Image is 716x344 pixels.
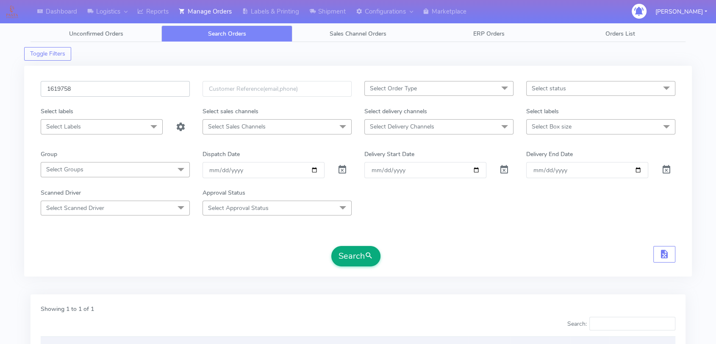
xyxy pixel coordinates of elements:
span: Select Sales Channels [208,123,266,131]
label: Group [41,150,57,159]
span: Select Scanned Driver [46,204,104,212]
span: Sales Channel Orders [330,30,386,38]
span: Select Order Type [370,84,417,92]
label: Select sales channels [203,107,258,116]
span: Select Approval Status [208,204,269,212]
button: Toggle Filters [24,47,71,61]
label: Search: [567,317,675,330]
label: Select labels [41,107,73,116]
label: Delivery End Date [526,150,573,159]
ul: Tabs [31,25,685,42]
span: Select Groups [46,165,83,173]
span: Select Delivery Channels [370,123,434,131]
input: Order Id [41,81,190,97]
span: Select status [532,84,566,92]
label: Showing 1 to 1 of 1 [41,305,94,313]
label: Approval Status [203,188,245,197]
label: Delivery Start Date [364,150,414,159]
span: Unconfirmed Orders [69,30,123,38]
label: Select labels [526,107,559,116]
button: Search [331,246,380,266]
label: Dispatch Date [203,150,240,159]
input: Customer Reference(email,phone) [203,81,352,97]
span: Search Orders [208,30,246,38]
label: Scanned Driver [41,188,81,197]
input: Search: [589,317,675,330]
span: Select Labels [46,123,81,131]
span: Orders List [605,30,635,38]
button: [PERSON_NAME] [649,3,713,20]
span: Select Box size [532,123,572,131]
span: ERP Orders [473,30,505,38]
label: Select delivery channels [364,107,427,116]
